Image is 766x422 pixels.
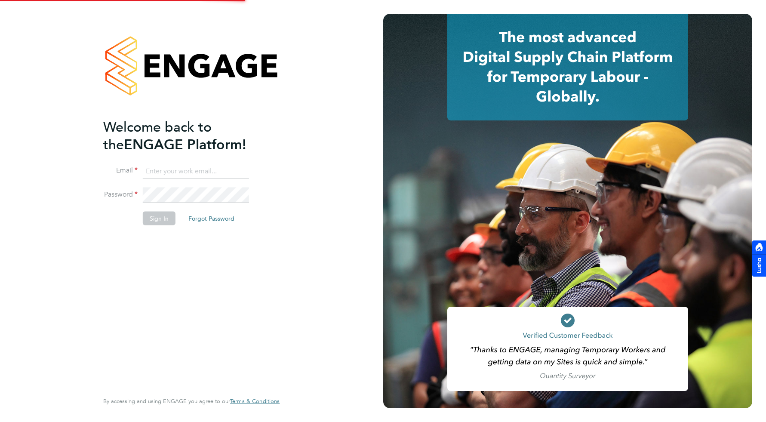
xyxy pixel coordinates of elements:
input: Enter your work email... [143,163,249,179]
h2: ENGAGE Platform! [103,118,271,153]
label: Email [103,166,138,175]
button: Forgot Password [182,212,241,225]
button: Sign In [143,212,175,225]
label: Password [103,190,138,199]
a: Terms & Conditions [230,398,280,405]
span: Welcome back to the [103,118,212,153]
span: By accessing and using ENGAGE you agree to our [103,397,280,405]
